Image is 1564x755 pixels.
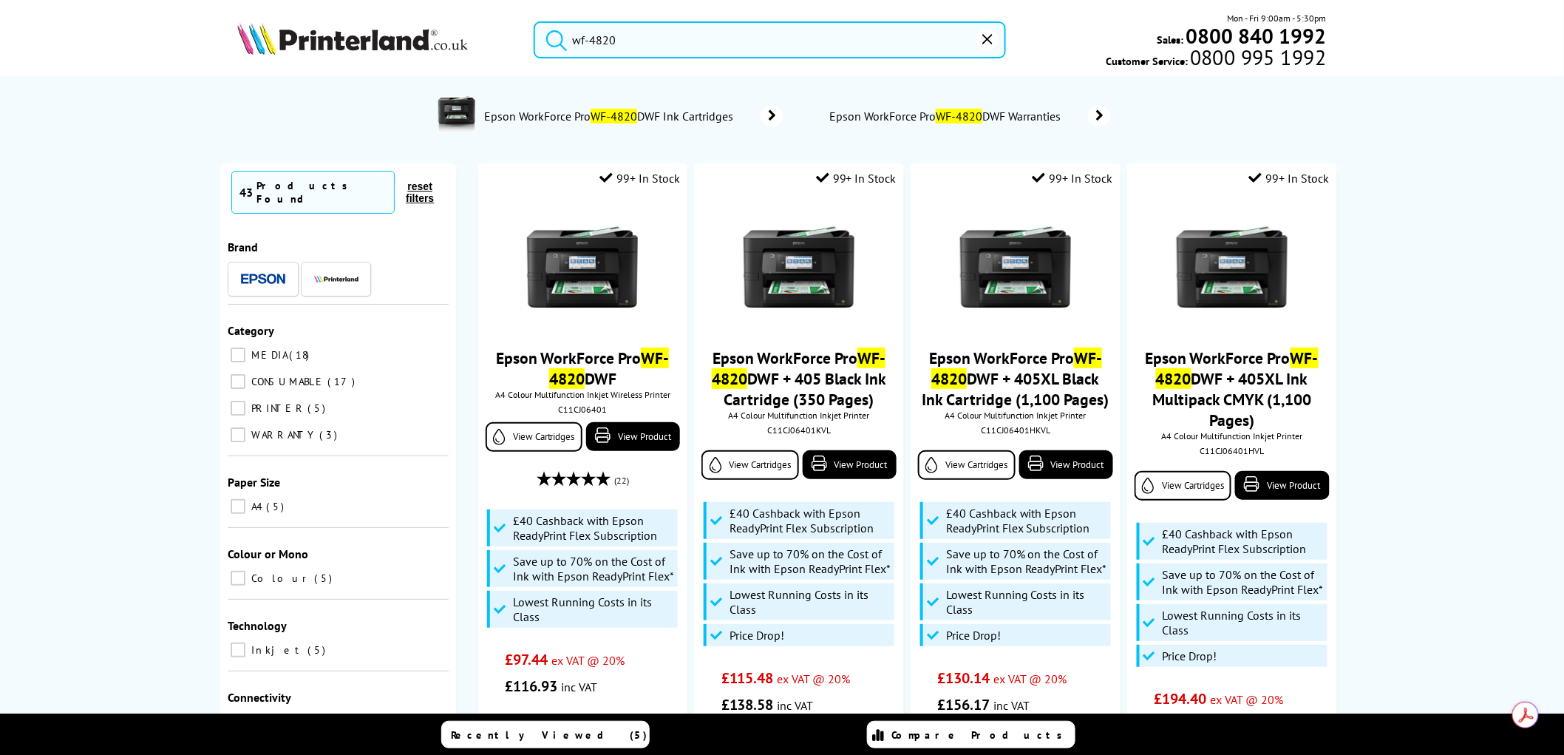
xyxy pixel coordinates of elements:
[1163,608,1324,637] span: Lowest Running Costs in its Class
[614,467,629,495] span: (22)
[946,587,1107,617] span: Lowest Running Costs in its Class
[922,424,1109,436] div: C11CJ06401HKVL
[744,211,854,322] img: Epson-WF-4820-Front-RP-Small.jpg
[994,671,1067,686] span: ex VAT @ 20%
[228,475,280,490] span: Paper Size
[701,450,798,480] a: View Cartridges
[395,180,445,205] button: reset filters
[591,109,637,123] mark: WF-4820
[936,109,982,123] mark: WF-4820
[441,721,650,748] a: Recently Viewed (5)
[527,211,638,322] img: Epson-WF-4820-Front-RP-Small.jpg
[228,618,287,633] span: Technology
[730,546,891,576] span: Save up to 70% on the Cost of Ink with Epson ReadyPrint Flex*
[730,506,891,535] span: £40 Cashback with Epson ReadyPrint Flex Subscription
[248,643,306,657] span: Inkjet
[314,275,358,282] img: Printerland
[828,106,1111,126] a: Epson WorkForce ProWF-4820DWF Warranties
[803,450,897,479] a: View Product
[918,450,1015,480] a: View Cartridges
[486,389,680,400] span: A4 Colour Multifunction Inkjet Wireless Printer
[1249,171,1330,186] div: 99+ In Stock
[228,240,258,254] span: Brand
[307,643,329,657] span: 5
[231,401,245,416] input: PRINTER 5
[248,348,288,362] span: MEDIA
[721,668,774,688] span: £115.48
[228,690,291,705] span: Connectivity
[891,728,1070,742] span: Compare Products
[1235,471,1329,500] a: View Product
[1154,689,1206,708] span: £194.40
[1186,22,1327,50] b: 0800 840 1992
[231,643,245,657] input: Inkjet 5
[1146,348,1319,430] a: Epson WorkForce ProWF-4820DWF + 405XL Ink Multipack CMYK (1,100 Pages)
[486,422,582,452] a: View Cartridges
[534,21,1006,58] input: Search product or brand
[513,513,674,543] span: £40 Cashback with Epson ReadyPrint Flex Subscription
[239,185,253,200] span: 43
[237,22,468,55] img: Printerland Logo
[586,422,680,451] a: View Product
[231,427,245,442] input: WARRANTY 3
[701,410,896,421] span: A4 Colour Multifunction Inkjet Printer
[314,572,336,585] span: 5
[1188,50,1326,64] span: 0800 995 1992
[730,587,891,617] span: Lowest Running Costs in its Class
[327,375,358,388] span: 17
[1138,445,1325,456] div: C11CJ06401HVL
[483,109,738,123] span: Epson WorkForce Pro DWF Ink Cartridges
[289,348,313,362] span: 18
[946,506,1107,535] span: £40 Cashback with Epson ReadyPrint Flex Subscription
[1156,348,1319,389] mark: WF-4820
[513,554,674,583] span: Save up to 70% on the Cost of Ink with Epson ReadyPrint Flex*
[319,428,341,441] span: 3
[231,499,245,514] input: A4 5
[1177,211,1288,322] img: Epson-WF-4820-Front-RP-Small.jpg
[712,348,886,410] a: Epson WorkForce ProWF-4820DWF + 405 Black Ink Cartridge (350 Pages)
[1210,692,1283,707] span: ex VAT @ 20%
[561,680,597,694] span: inc VAT
[778,671,851,686] span: ex VAT @ 20%
[1135,430,1329,441] span: A4 Colour Multifunction Inkjet Printer
[1163,567,1324,597] span: Save up to 70% on the Cost of Ink with Epson ReadyPrint Flex*
[248,572,313,585] span: Colour
[513,595,674,624] span: Lowest Running Costs in its Class
[946,628,1001,643] span: Price Drop!
[505,650,548,669] span: £97.44
[266,500,288,513] span: 5
[938,695,990,714] span: £156.17
[1157,33,1184,47] span: Sales:
[599,171,680,186] div: 99+ In Stock
[248,402,306,415] span: PRINTER
[228,546,308,561] span: Colour or Mono
[551,653,625,668] span: ex VAT @ 20%
[938,668,990,688] span: £130.14
[816,171,897,186] div: 99+ In Stock
[1033,171,1113,186] div: 99+ In Stock
[438,96,475,133] img: C11CJ06401-conspage.jpg
[931,348,1102,389] mark: WF-4820
[1228,11,1327,25] span: Mon - Fri 9:00am - 5:30pm
[228,323,274,338] span: Category
[549,348,670,389] mark: WF-4820
[256,179,387,206] div: Products Found
[1019,450,1113,479] a: View Product
[451,728,647,742] span: Recently Viewed (5)
[922,348,1109,410] a: Epson WorkForce ProWF-4820DWF + 405XL Black Ink Cartridge (1,100 Pages)
[867,721,1075,748] a: Compare Products
[237,22,514,58] a: Printerland Logo
[946,546,1107,576] span: Save up to 70% on the Cost of Ink with Epson ReadyPrint Flex*
[721,695,774,714] span: £138.58
[1163,649,1217,663] span: Price Drop!
[496,348,669,389] a: Epson WorkForce ProWF-4820DWF
[730,628,784,643] span: Price Drop!
[705,424,892,436] div: C11CJ06401KVL
[1163,527,1324,556] span: £40 Cashback with Epson ReadyPrint Flex Subscription
[505,677,557,696] span: £116.93
[918,410,1112,421] span: A4 Colour Multifunction Inkjet Printer
[1184,29,1327,43] a: 0800 840 1992
[241,274,285,285] img: Epson
[231,348,245,362] input: MEDIA 18
[248,500,265,513] span: A4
